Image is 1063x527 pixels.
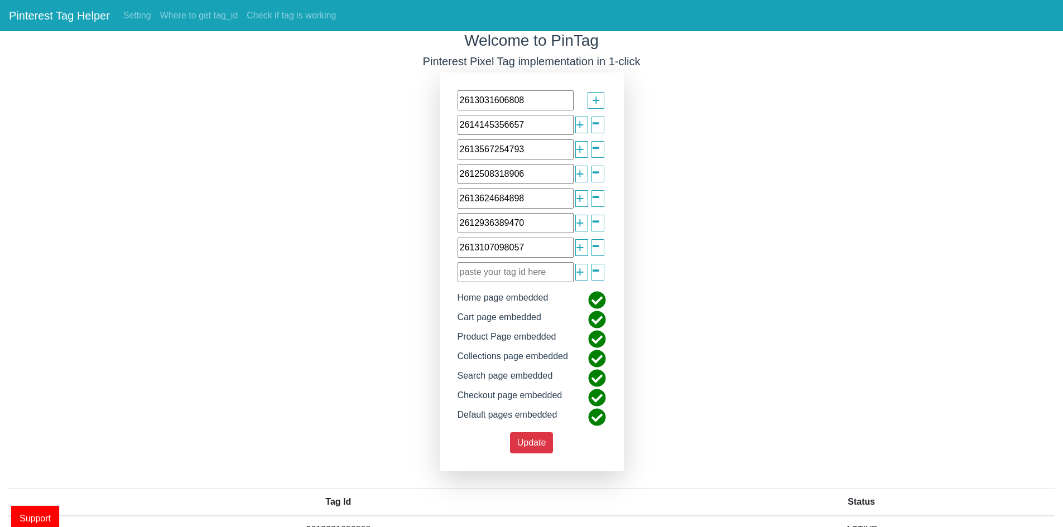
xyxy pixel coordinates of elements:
input: paste your tag id here [458,90,574,110]
span: - [591,127,600,166]
a: Check if tag is working [242,4,340,27]
input: paste your tag id here [458,139,574,159]
a: Pinterest Tag Helper [9,4,110,27]
input: paste your tag id here [458,238,574,258]
span: - [591,200,600,240]
div: Product Page embedded [449,330,565,350]
div: Checkout page embedded [449,389,571,408]
span: + [576,114,584,136]
input: paste your tag id here [458,262,574,282]
input: paste your tag id here [458,188,574,209]
input: paste your tag id here [458,115,574,135]
span: + [576,212,584,234]
div: Collections page embedded [449,350,576,369]
span: + [592,90,600,111]
span: + [576,188,584,209]
span: - [591,225,600,264]
span: + [576,262,584,283]
span: - [591,249,600,289]
input: paste your tag id here [458,164,574,184]
span: + [576,237,584,258]
div: Home page embedded [449,291,557,311]
span: Update [517,438,546,447]
div: Search page embedded [449,369,561,389]
a: Where to get tag_id [156,4,243,27]
div: Cart page embedded [449,311,550,330]
span: - [591,176,600,215]
span: - [591,102,600,142]
span: - [591,151,600,191]
th: Tag Id [8,488,668,516]
th: Status [668,488,1055,516]
a: Setting [119,4,156,27]
button: Update [510,432,554,453]
span: + [576,163,584,185]
div: Default pages embedded [449,408,566,428]
input: paste your tag id here [458,213,574,233]
span: + [576,139,584,160]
